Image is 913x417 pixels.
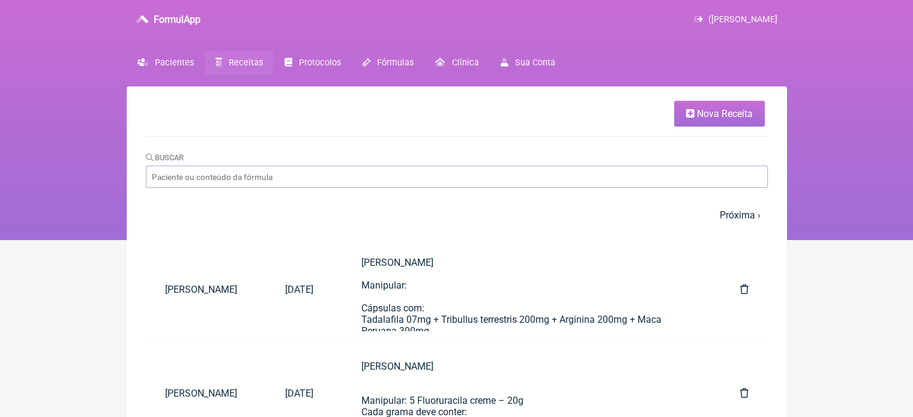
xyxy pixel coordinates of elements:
div: Cápsulas com: [361,302,692,314]
span: Clínica [451,58,478,68]
a: Protocolos [274,51,352,74]
nav: pager [146,202,768,228]
div: Manipular: [361,280,692,291]
span: Protocolos [299,58,341,68]
a: [DATE] [266,378,333,409]
a: Pacientes [127,51,205,74]
span: Nova Receita [697,108,753,119]
span: Receitas [229,58,263,68]
div: Tadalafila 07mg + Tribullus terrestris 200mg + Arginina 200mg + Maca Peruana 300mg [361,314,692,337]
label: Buscar [146,153,184,162]
a: Receitas [205,51,274,74]
a: Nova Receita [674,101,765,127]
a: Sua Conta [489,51,565,74]
span: Sua Conta [515,58,555,68]
a: Clínica [424,51,489,74]
div: Manipular: 5 Fluoruracila creme – 20g [361,395,692,406]
a: [PERSON_NAME]Manipular:Cápsulas com:Tadalafila 07mg + Tribullus terrestris 200mg + Arginina 200mg... [342,247,711,331]
a: Próxima › [720,209,761,221]
input: Paciente ou conteúdo da fórmula [146,166,768,188]
h3: FormulApp [154,14,200,25]
span: ([PERSON_NAME] [708,14,777,25]
span: Pacientes [155,58,194,68]
a: Fórmulas [352,51,424,74]
a: ([PERSON_NAME] [695,14,777,25]
span: Fórmulas [377,58,414,68]
a: [PERSON_NAME] [146,378,266,409]
a: [PERSON_NAME] [146,274,266,305]
div: [PERSON_NAME] [361,257,692,268]
a: [DATE] [266,274,333,305]
div: [PERSON_NAME] [361,361,692,372]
